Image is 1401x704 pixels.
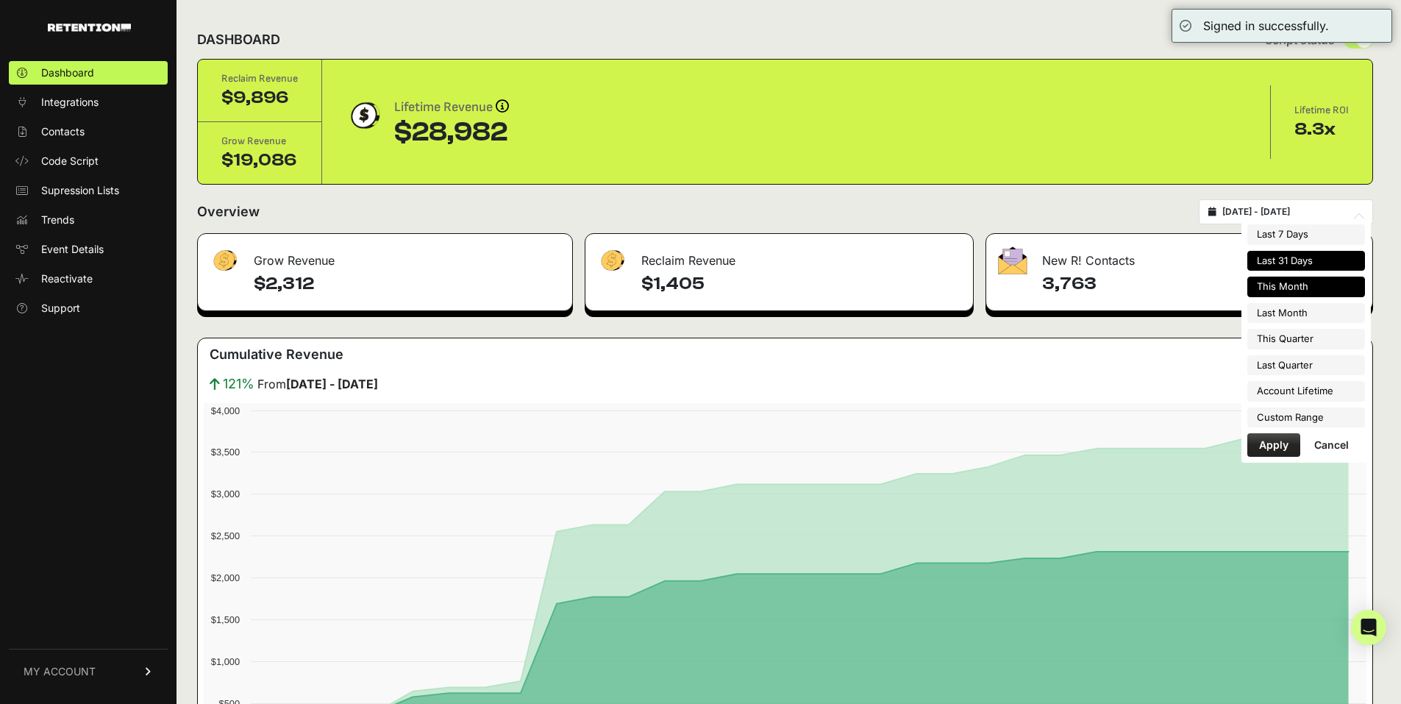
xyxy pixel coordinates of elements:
[211,405,240,416] text: $4,000
[1294,118,1349,141] div: 8.3x
[41,124,85,139] span: Contacts
[197,29,280,50] h2: DASHBOARD
[223,374,254,394] span: 121%
[254,272,560,296] h4: $2,312
[41,213,74,227] span: Trends
[41,65,94,80] span: Dashboard
[9,149,168,173] a: Code Script
[9,238,168,261] a: Event Details
[211,488,240,499] text: $3,000
[1247,224,1365,245] li: Last 7 Days
[1302,433,1361,457] button: Cancel
[641,272,961,296] h4: $1,405
[1247,433,1300,457] button: Apply
[9,61,168,85] a: Dashboard
[211,656,240,667] text: $1,000
[1247,251,1365,271] li: Last 31 Days
[585,234,973,278] div: Reclaim Revenue
[221,71,298,86] div: Reclaim Revenue
[346,97,382,134] img: dollar-coin-05c43ed7efb7bc0c12610022525b4bbbb207c7efeef5aecc26f025e68dcafac9.png
[1042,272,1361,296] h4: 3,763
[9,208,168,232] a: Trends
[1247,381,1365,402] li: Account Lifetime
[1247,303,1365,324] li: Last Month
[1247,355,1365,376] li: Last Quarter
[41,95,99,110] span: Integrations
[394,97,509,118] div: Lifetime Revenue
[211,572,240,583] text: $2,000
[1203,17,1329,35] div: Signed in successfully.
[9,649,168,694] a: MY ACCOUNT
[221,149,298,172] div: $19,086
[211,530,240,541] text: $2,500
[221,86,298,110] div: $9,896
[9,120,168,143] a: Contacts
[41,154,99,168] span: Code Script
[41,242,104,257] span: Event Details
[48,24,131,32] img: Retention.com
[1247,329,1365,349] li: This Quarter
[24,664,96,679] span: MY ACCOUNT
[211,614,240,625] text: $1,500
[9,267,168,291] a: Reactivate
[41,301,80,316] span: Support
[1247,408,1365,428] li: Custom Range
[210,344,343,365] h3: Cumulative Revenue
[41,183,119,198] span: Supression Lists
[998,246,1027,274] img: fa-envelope-19ae18322b30453b285274b1b8af3d052b27d846a4fbe8435d1a52b978f639a2.png
[9,90,168,114] a: Integrations
[1351,610,1386,645] div: Open Intercom Messenger
[41,271,93,286] span: Reactivate
[394,118,509,147] div: $28,982
[197,202,260,222] h2: Overview
[210,246,239,275] img: fa-dollar-13500eef13a19c4ab2b9ed9ad552e47b0d9fc28b02b83b90ba0e00f96d6372e9.png
[9,296,168,320] a: Support
[221,134,298,149] div: Grow Revenue
[1247,277,1365,297] li: This Month
[211,447,240,458] text: $3,500
[286,377,378,391] strong: [DATE] - [DATE]
[597,246,627,275] img: fa-dollar-13500eef13a19c4ab2b9ed9ad552e47b0d9fc28b02b83b90ba0e00f96d6372e9.png
[198,234,572,278] div: Grow Revenue
[257,375,378,393] span: From
[1294,103,1349,118] div: Lifetime ROI
[986,234,1372,278] div: New R! Contacts
[9,179,168,202] a: Supression Lists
